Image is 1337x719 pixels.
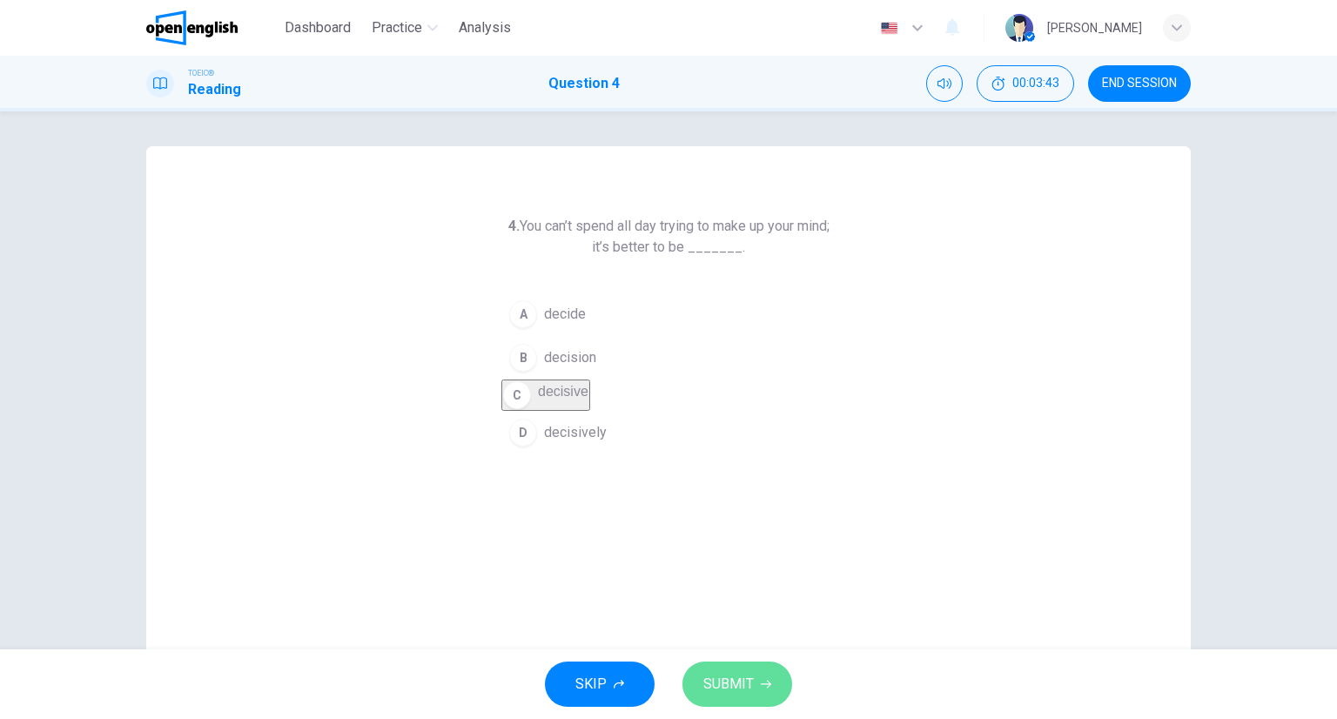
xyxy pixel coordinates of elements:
h6: You can’t spend all day trying to make up your mind; it’s better to be _______. [501,216,836,258]
span: Dashboard [285,17,351,38]
h1: Question 4 [548,73,620,94]
span: decide [544,304,586,325]
span: Practice [372,17,422,38]
button: Adecide [501,292,836,336]
div: B [509,344,537,372]
img: OpenEnglish logo [146,10,238,45]
div: A [509,300,537,328]
button: Ddecisively [501,411,836,454]
span: decision [544,347,596,368]
button: Cdecisive [501,380,590,411]
img: Profile picture [1005,14,1033,42]
a: OpenEnglish logo [146,10,278,45]
div: D [509,419,537,447]
span: decisive [538,384,588,399]
button: Practice [365,12,445,44]
button: END SESSION [1088,65,1191,102]
div: [PERSON_NAME] [1047,17,1142,38]
span: SKIP [575,672,607,696]
button: SKIP [545,662,655,707]
span: END SESSION [1102,77,1177,91]
div: Hide [977,65,1074,102]
span: 00:03:43 [1012,77,1059,91]
span: SUBMIT [703,672,754,696]
button: SUBMIT [682,662,792,707]
span: TOEIC® [188,67,214,79]
img: en [878,22,900,35]
button: Analysis [452,12,518,44]
strong: 4. [508,218,520,234]
div: C [503,381,531,409]
span: decisively [544,422,607,443]
div: Mute [926,65,963,102]
span: Analysis [459,17,511,38]
button: Bdecision [501,336,836,380]
button: Dashboard [278,12,358,44]
button: 00:03:43 [977,65,1074,102]
h1: Reading [188,79,241,100]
